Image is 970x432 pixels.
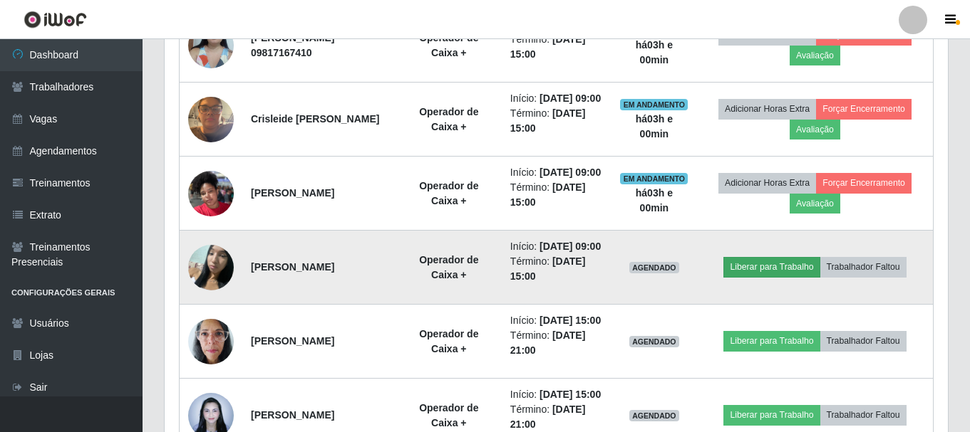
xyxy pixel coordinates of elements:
[419,254,478,280] strong: Operador de Caixa +
[510,91,603,106] li: Início:
[188,15,234,75] img: 1696812501439.jpeg
[540,241,601,252] time: [DATE] 09:00
[820,257,907,277] button: Trabalhador Faltou
[510,180,603,210] li: Término:
[188,237,234,297] img: 1738432426405.jpeg
[510,328,603,358] li: Término:
[419,180,478,206] strong: Operador de Caixa +
[510,165,603,180] li: Início:
[816,173,912,193] button: Forçar Encerramento
[188,89,234,149] img: 1751716500415.jpeg
[510,387,603,402] li: Início:
[419,32,478,58] strong: Operador de Caixa +
[790,194,840,214] button: Avaliação
[188,311,234,372] img: 1740495747223.jpeg
[251,113,379,125] strong: Crisleide [PERSON_NAME]
[636,113,673,139] strong: há 03 h e 00 min
[620,99,688,110] span: EM ANDAMENTO
[510,402,603,432] li: Término:
[636,187,673,214] strong: há 03 h e 00 min
[540,315,601,326] time: [DATE] 15:00
[636,39,673,65] strong: há 03 h e 00 min
[510,313,603,328] li: Início:
[540,167,601,178] time: [DATE] 09:00
[718,99,816,119] button: Adicionar Horas Extra
[629,262,679,273] span: AGENDADO
[24,11,87,28] img: CoreUI Logo
[629,410,679,421] span: AGENDADO
[510,32,603,62] li: Término:
[820,331,907,351] button: Trabalhador Faltou
[419,328,478,354] strong: Operador de Caixa +
[620,173,688,184] span: EM ANDAMENTO
[251,335,334,347] strong: [PERSON_NAME]
[723,405,820,425] button: Liberar para Trabalho
[629,336,679,347] span: AGENDADO
[718,173,816,193] button: Adicionar Horas Extra
[419,106,478,132] strong: Operador de Caixa +
[251,409,334,421] strong: [PERSON_NAME]
[820,405,907,425] button: Trabalhador Faltou
[251,261,334,273] strong: [PERSON_NAME]
[510,254,603,284] li: Término:
[251,32,334,58] strong: [PERSON_NAME] 09817167410
[419,402,478,428] strong: Operador de Caixa +
[723,257,820,277] button: Liberar para Trabalho
[723,331,820,351] button: Liberar para Trabalho
[790,120,840,139] button: Avaliação
[188,163,234,223] img: 1719358783577.jpeg
[816,99,912,119] button: Forçar Encerramento
[540,389,601,400] time: [DATE] 15:00
[510,106,603,136] li: Término:
[540,93,601,104] time: [DATE] 09:00
[251,187,334,199] strong: [PERSON_NAME]
[790,46,840,65] button: Avaliação
[510,239,603,254] li: Início:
